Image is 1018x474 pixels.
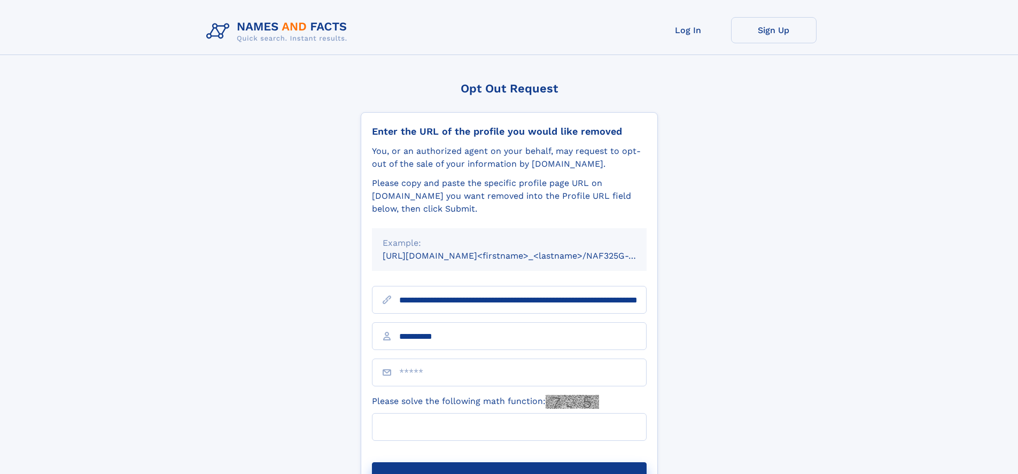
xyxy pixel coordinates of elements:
div: Enter the URL of the profile you would like removed [372,126,647,137]
label: Please solve the following math function: [372,395,599,409]
img: Logo Names and Facts [202,17,356,46]
a: Sign Up [731,17,817,43]
small: [URL][DOMAIN_NAME]<firstname>_<lastname>/NAF325G-xxxxxxxx [383,251,667,261]
div: Please copy and paste the specific profile page URL on [DOMAIN_NAME] you want removed into the Pr... [372,177,647,215]
div: Opt Out Request [361,82,658,95]
div: You, or an authorized agent on your behalf, may request to opt-out of the sale of your informatio... [372,145,647,170]
a: Log In [646,17,731,43]
div: Example: [383,237,636,250]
